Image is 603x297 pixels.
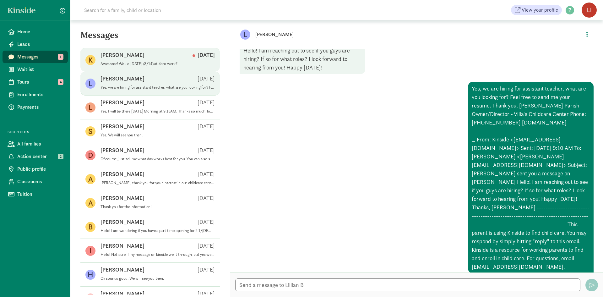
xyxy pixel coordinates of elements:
[198,266,215,273] p: [DATE]
[100,180,215,185] p: [PERSON_NAME], thank you for your interest in our childcare center. We do have room in our after ...
[198,218,215,226] p: [DATE]
[100,228,215,233] p: Hello! I am wondering if you have a part time opening for 2 1/[DEMOGRAPHIC_DATA]? We are looking ...
[85,79,95,89] figure: L
[3,150,68,163] a: Action center 2
[17,140,63,148] span: All families
[17,53,63,61] span: Messages
[100,99,144,106] p: [PERSON_NAME]
[58,154,63,159] span: 2
[100,109,215,114] p: Yes, I will be there [DATE] Morning at 9:15AM. Thanks so much, looking forward to it!
[17,103,63,111] span: Payments
[3,25,68,38] a: Home
[198,146,215,154] p: [DATE]
[17,66,63,73] span: Waitlist
[17,41,63,48] span: Leads
[3,138,68,150] a: All families
[3,63,68,76] a: Waitlist
[85,246,95,256] figure: I
[100,242,144,250] p: [PERSON_NAME]
[100,75,144,82] p: [PERSON_NAME]
[17,178,63,185] span: Classrooms
[198,99,215,106] p: [DATE]
[17,91,63,98] span: Enrollments
[100,51,144,59] p: [PERSON_NAME]
[100,133,215,138] p: Yes. We will see you then.
[3,101,68,113] a: Payments
[100,157,215,162] p: Of course, just tell me what day works best for you. You can also schedule the tour on our websit...
[198,75,215,82] p: [DATE]
[198,242,215,250] p: [DATE]
[100,194,144,202] p: [PERSON_NAME]
[80,4,257,16] input: Search for a family, child or location
[17,165,63,173] span: Public profile
[85,150,95,160] figure: D
[3,76,68,88] a: Tours 4
[100,252,215,257] p: Hello! Not sure if my message on kinside went through, but yes we'd love to come tour the facilit...
[17,190,63,198] span: Tuition
[3,88,68,101] a: Enrollments
[85,102,95,113] figure: L
[100,123,144,130] p: [PERSON_NAME]
[85,222,95,232] figure: B
[85,174,95,184] figure: A
[3,175,68,188] a: Classrooms
[100,276,215,281] p: Ok sounds good. We will see you then.
[17,28,63,36] span: Home
[100,266,144,273] p: [PERSON_NAME]
[240,30,250,40] figure: L
[3,163,68,175] a: Public profile
[522,6,558,14] span: View your profile
[70,30,230,45] h5: Messages
[85,198,95,208] figure: A
[198,170,215,178] p: [DATE]
[198,123,215,130] p: [DATE]
[85,270,95,280] figure: H
[3,51,68,63] a: Messages 1
[58,54,63,60] span: 1
[100,146,144,154] p: [PERSON_NAME]
[100,85,215,90] p: Yes, we are hiring for assistant teacher, what are you looking for? Feel free to send me your res...
[3,188,68,201] a: Tuition
[85,55,95,65] figure: K
[17,78,63,86] span: Tours
[193,51,215,59] p: [DATE]
[100,218,144,226] p: [PERSON_NAME]
[58,79,63,85] span: 4
[255,30,453,39] p: [PERSON_NAME]
[468,82,594,273] div: Yes, we are hiring for assistant teacher, what are you looking for? Feel free to send me your res...
[17,153,63,160] span: Action center
[100,170,144,178] p: [PERSON_NAME]
[240,44,365,74] div: Hello! I am reaching out to see if you guys are hiring? If so for what roles? I look forward to h...
[511,5,562,15] a: View your profile
[198,194,215,202] p: [DATE]
[3,38,68,51] a: Leads
[85,126,95,136] figure: S
[100,204,215,209] p: Thank you for the information!
[100,61,215,66] p: Awesome! Would [DATE] (8/14) at 4pm work?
